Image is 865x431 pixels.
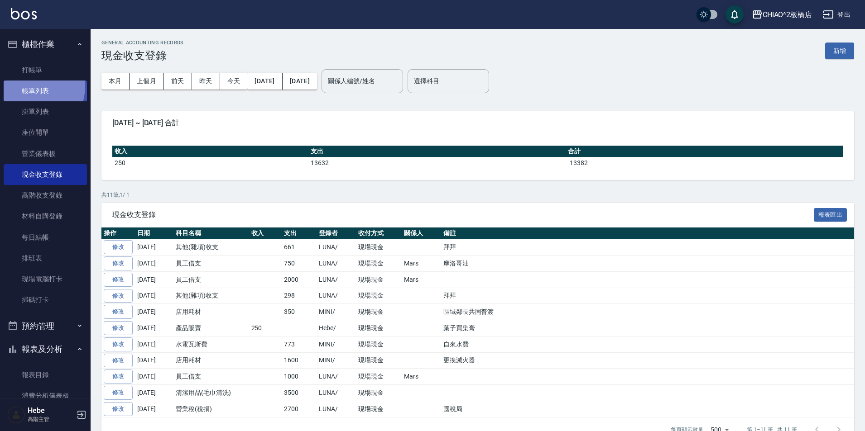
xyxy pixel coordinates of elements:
[4,227,87,248] a: 每日結帳
[356,320,402,336] td: 現場現金
[282,385,317,401] td: 3500
[356,401,402,417] td: 現場現金
[135,401,173,417] td: [DATE]
[173,352,249,369] td: 店用耗材
[220,73,248,90] button: 今天
[441,227,854,239] th: 備註
[101,49,184,62] h3: 現金收支登錄
[104,321,133,335] a: 修改
[282,336,317,352] td: 773
[317,256,356,272] td: LUNA/
[441,320,854,336] td: 葉子買染膏
[173,227,249,239] th: 科目名稱
[566,157,843,169] td: -13382
[173,320,249,336] td: 產品販賣
[135,336,173,352] td: [DATE]
[135,352,173,369] td: [DATE]
[748,5,816,24] button: CHIAO^2板橋店
[164,73,192,90] button: 前天
[726,5,744,24] button: save
[317,352,356,369] td: MINI/
[104,337,133,351] a: 修改
[356,369,402,385] td: 現場現金
[135,320,173,336] td: [DATE]
[819,6,854,23] button: 登出
[356,271,402,288] td: 現場現金
[104,256,133,270] a: 修改
[104,289,133,303] a: 修改
[282,288,317,304] td: 298
[356,385,402,401] td: 現場現金
[356,288,402,304] td: 現場現金
[402,369,441,385] td: Mars
[317,288,356,304] td: LUNA/
[173,256,249,272] td: 員工借支
[104,240,133,254] a: 修改
[173,304,249,320] td: 店用耗材
[4,60,87,81] a: 打帳單
[317,369,356,385] td: LUNA/
[4,337,87,361] button: 報表及分析
[282,401,317,417] td: 2700
[101,73,130,90] button: 本月
[173,369,249,385] td: 員工借支
[4,289,87,310] a: 掃碼打卡
[11,8,37,19] img: Logo
[4,314,87,338] button: 預約管理
[814,210,847,218] a: 報表匯出
[282,369,317,385] td: 1000
[282,239,317,256] td: 661
[135,385,173,401] td: [DATE]
[308,146,566,157] th: 支出
[101,40,184,46] h2: GENERAL ACCOUNTING RECORDS
[28,415,74,423] p: 高階主管
[7,406,25,424] img: Person
[282,271,317,288] td: 2000
[282,304,317,320] td: 350
[825,43,854,59] button: 新增
[4,248,87,269] a: 排班表
[4,143,87,164] a: 營業儀表板
[104,354,133,368] a: 修改
[282,227,317,239] th: 支出
[356,304,402,320] td: 現場現金
[356,227,402,239] th: 收付方式
[283,73,317,90] button: [DATE]
[317,239,356,256] td: LUNA/
[317,304,356,320] td: MINI/
[317,320,356,336] td: Hebe/
[173,385,249,401] td: 清潔用品(毛巾清洗)
[135,256,173,272] td: [DATE]
[317,336,356,352] td: MINI/
[104,273,133,287] a: 修改
[4,365,87,385] a: 報表目錄
[104,305,133,319] a: 修改
[4,206,87,227] a: 材料自購登錄
[4,385,87,406] a: 消費分析儀表板
[135,271,173,288] td: [DATE]
[247,73,282,90] button: [DATE]
[441,352,854,369] td: 更換滅火器
[130,73,164,90] button: 上個月
[441,256,854,272] td: 摩洛哥油
[112,210,814,219] span: 現金收支登錄
[402,227,441,239] th: 關係人
[356,336,402,352] td: 現場現金
[112,157,308,169] td: 250
[101,227,135,239] th: 操作
[356,352,402,369] td: 現場現金
[4,269,87,289] a: 現場電腦打卡
[192,73,220,90] button: 昨天
[356,239,402,256] td: 現場現金
[4,185,87,206] a: 高階收支登錄
[566,146,843,157] th: 合計
[441,304,854,320] td: 區域鄰長共同普渡
[4,33,87,56] button: 櫃檯作業
[173,288,249,304] td: 其他(雜項)收支
[135,369,173,385] td: [DATE]
[4,122,87,143] a: 座位開單
[112,118,843,128] span: [DATE] ~ [DATE] 合計
[4,81,87,101] a: 帳單列表
[173,239,249,256] td: 其他(雜項)收支
[104,386,133,400] a: 修改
